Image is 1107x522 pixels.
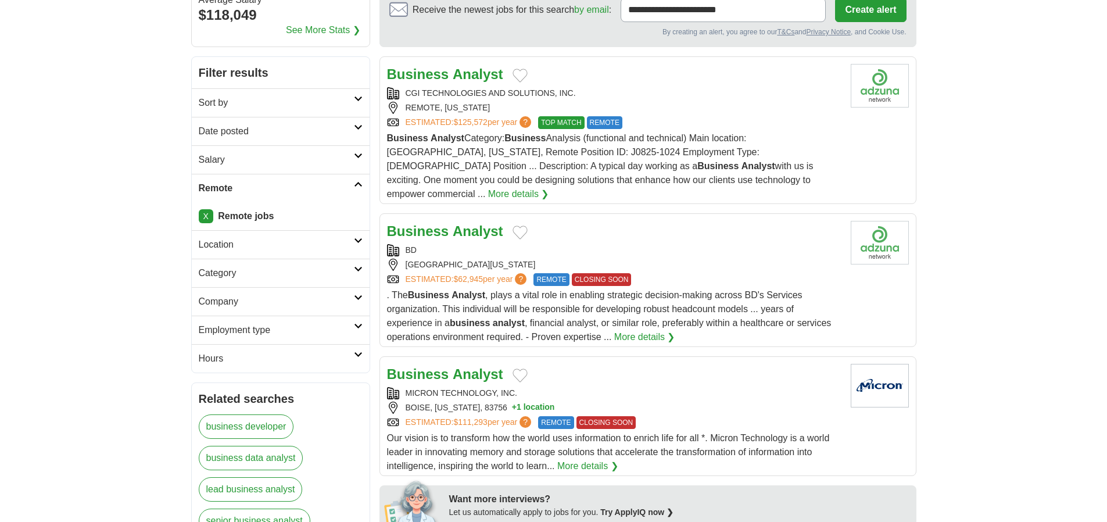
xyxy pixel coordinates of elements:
[192,117,370,145] a: Date posted
[387,366,449,382] strong: Business
[513,369,528,382] button: Add to favorite jobs
[199,390,363,407] h2: Related searches
[192,174,370,202] a: Remote
[512,402,555,414] button: +1 location
[453,274,483,284] span: $62,945
[199,323,354,337] h2: Employment type
[572,273,632,286] span: CLOSING SOON
[387,223,503,239] a: Business Analyst
[387,290,832,342] span: . The , plays a vital role in enabling strategic decision-making across BD's Services organizatio...
[697,161,739,171] strong: Business
[199,209,213,223] a: X
[515,273,526,285] span: ?
[406,88,576,98] a: CGI TECHNOLOGIES AND SOLUTIONS, INC.
[192,230,370,259] a: Location
[192,57,370,88] h2: Filter results
[453,417,487,427] span: $111,293
[406,273,529,286] a: ESTIMATED:$62,945per year?
[851,221,909,264] img: Company logo
[453,223,503,239] strong: Analyst
[406,116,534,129] a: ESTIMATED:$125,572per year?
[431,133,464,143] strong: Analyst
[218,211,274,221] strong: Remote jobs
[387,66,449,82] strong: Business
[192,88,370,117] a: Sort by
[576,416,636,429] span: CLOSING SOON
[449,492,909,506] div: Want more interviews?
[387,402,841,414] div: BOISE, [US_STATE], 83756
[488,187,549,201] a: More details ❯
[449,506,909,519] div: Let us automatically apply to jobs for you.
[406,416,534,429] a: ESTIMATED:$111,293per year?
[520,116,531,128] span: ?
[192,145,370,174] a: Salary
[851,364,909,407] img: Micron Technology logo
[600,507,673,517] a: Try ApplyIQ now ❯
[286,23,360,37] a: See More Stats ❯
[741,161,775,171] strong: Analyst
[192,259,370,287] a: Category
[199,153,354,167] h2: Salary
[493,318,525,328] strong: analyst
[192,287,370,316] a: Company
[192,316,370,344] a: Employment type
[387,433,830,471] span: Our vision is to transform how the world uses information to enrich life for all *. Micron Techno...
[387,133,428,143] strong: Business
[199,238,354,252] h2: Location
[538,416,574,429] span: REMOTE
[387,66,503,82] a: Business Analyst
[406,388,517,398] a: MICRON TECHNOLOGY, INC.
[408,290,449,300] strong: Business
[453,366,503,382] strong: Analyst
[587,116,622,129] span: REMOTE
[199,181,354,195] h2: Remote
[453,117,487,127] span: $125,572
[538,116,584,129] span: TOP MATCH
[199,477,303,502] a: lead business analyst
[199,446,303,470] a: business data analyst
[199,96,354,110] h2: Sort by
[504,133,546,143] strong: Business
[199,295,354,309] h2: Company
[533,273,569,286] span: REMOTE
[574,5,609,15] a: by email
[450,318,490,328] strong: business
[513,226,528,239] button: Add to favorite jobs
[513,69,528,83] button: Add to favorite jobs
[199,124,354,138] h2: Date posted
[777,28,794,36] a: T&Cs
[387,133,814,199] span: Category: Analysis (functional and technical) Main location: [GEOGRAPHIC_DATA], [US_STATE], Remot...
[387,102,841,114] div: REMOTE, [US_STATE]
[199,414,294,439] a: business developer
[520,416,531,428] span: ?
[452,290,485,300] strong: Analyst
[199,5,363,26] div: $118,049
[851,64,909,108] img: CGI Technologies and Solutions logo
[453,66,503,82] strong: Analyst
[413,3,611,17] span: Receive the newest jobs for this search :
[192,344,370,373] a: Hours
[387,223,449,239] strong: Business
[387,244,841,256] div: BD
[199,352,354,366] h2: Hours
[512,402,517,414] span: +
[557,459,618,473] a: More details ❯
[387,366,503,382] a: Business Analyst
[199,266,354,280] h2: Category
[806,28,851,36] a: Privacy Notice
[389,27,907,37] div: By creating an alert, you agree to our and , and Cookie Use.
[614,330,675,344] a: More details ❯
[387,259,841,271] div: [GEOGRAPHIC_DATA][US_STATE]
